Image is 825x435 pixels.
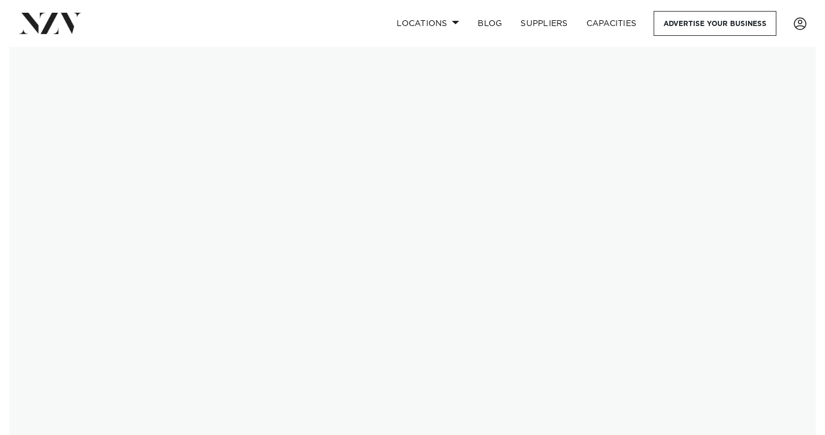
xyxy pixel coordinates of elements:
a: Capacities [577,11,646,36]
img: nzv-logo.png [19,13,82,34]
a: Advertise your business [654,11,776,36]
a: BLOG [468,11,511,36]
a: SUPPLIERS [511,11,577,36]
a: Locations [387,11,468,36]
